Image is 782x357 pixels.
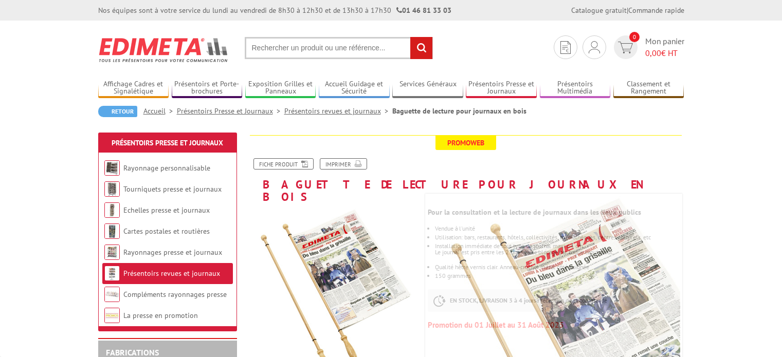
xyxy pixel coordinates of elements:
[571,6,627,15] a: Catalogue gratuit
[392,106,526,116] li: Baguette de lecture pour journaux en bois
[628,6,684,15] a: Commande rapide
[172,80,243,97] a: Présentoirs et Porte-brochures
[320,158,367,170] a: Imprimer
[104,202,120,218] img: Echelles presse et journaux
[112,138,223,147] a: Présentoirs Presse et Journaux
[104,287,120,302] img: Compléments rayonnages presse
[645,35,684,59] span: Mon panier
[540,80,611,97] a: Présentoirs Multimédia
[123,290,227,299] a: Compléments rayonnages presse
[613,80,684,97] a: Classement et Rangement
[123,163,210,173] a: Rayonnage personnalisable
[123,184,222,194] a: Tourniquets presse et journaux
[571,5,684,15] div: |
[143,106,177,116] a: Accueil
[645,48,661,58] span: 0,00
[466,80,537,97] a: Présentoirs Presse et Journaux
[104,308,120,323] img: La presse en promotion
[560,41,571,54] img: devis rapide
[435,136,496,150] span: Promoweb
[98,31,229,69] img: Edimeta
[589,41,600,53] img: devis rapide
[611,35,684,59] a: devis rapide 0 Mon panier 0,00€ HT
[104,181,120,197] img: Tourniquets presse et journaux
[123,269,220,278] a: Présentoirs revues et journaux
[410,37,432,59] input: rechercher
[98,5,451,15] div: Nos équipes sont à votre service du lundi au vendredi de 8h30 à 12h30 et de 13h30 à 17h30
[123,248,222,257] a: Rayonnages presse et journaux
[123,227,210,236] a: Cartes postales et routières
[104,245,120,260] img: Rayonnages presse et journaux
[392,80,463,97] a: Services Généraux
[319,80,390,97] a: Accueil Guidage et Sécurité
[618,42,633,53] img: devis rapide
[396,6,451,15] strong: 01 46 81 33 03
[245,80,316,97] a: Exposition Grilles et Panneaux
[123,311,198,320] a: La presse en promotion
[104,223,120,239] img: Cartes postales et routières
[177,106,284,116] a: Présentoirs Presse et Journaux
[284,106,392,116] a: Présentoirs revues et journaux
[253,158,314,170] a: Fiche produit
[98,80,169,97] a: Affichage Cadres et Signalétique
[104,266,120,281] img: Présentoirs revues et journaux
[645,47,684,59] span: € HT
[629,32,640,42] span: 0
[245,37,433,59] input: Rechercher un produit ou une référence...
[123,205,210,215] a: Echelles presse et journaux
[104,160,120,176] img: Rayonnage personnalisable
[98,106,137,117] a: Retour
